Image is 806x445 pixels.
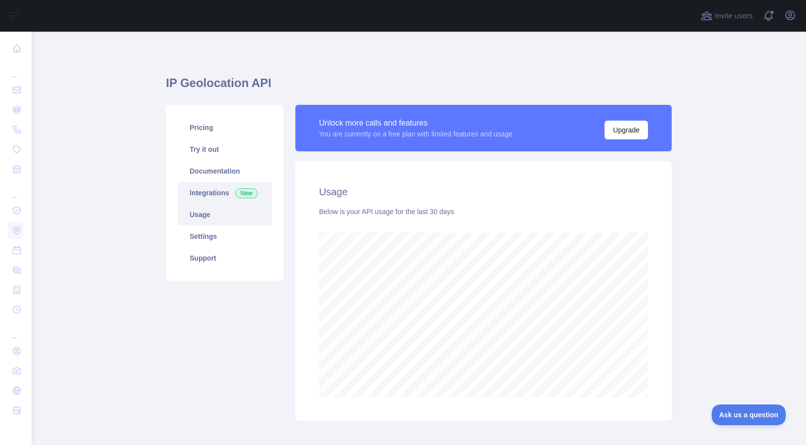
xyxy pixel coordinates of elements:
[8,180,24,200] div: ...
[235,188,258,198] span: New
[178,160,272,182] a: Documentation
[699,8,755,24] button: Invite users
[712,404,786,425] iframe: Toggle Customer Support
[178,247,272,269] a: Support
[715,10,753,22] span: Invite users
[166,75,672,99] h1: IP Geolocation API
[604,121,648,139] button: Upgrade
[178,138,272,160] a: Try it out
[178,225,272,247] a: Settings
[319,207,648,217] div: Below is your API usage for the last 30 days
[319,117,513,129] div: Unlock more calls and features
[319,129,513,139] div: You are currently on a free plan with limited features and usage
[8,59,24,79] div: ...
[319,185,648,199] h2: Usage
[178,117,272,138] a: Pricing
[178,182,272,204] a: Integrations New
[8,320,24,340] div: ...
[178,204,272,225] a: Usage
